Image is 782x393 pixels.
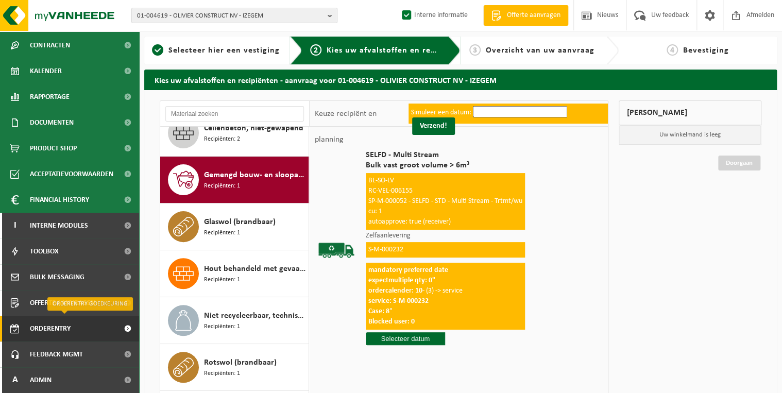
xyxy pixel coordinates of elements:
span: autoapprove: true (receiver) [368,218,451,226]
strong: ordercalender: 10 [368,287,422,295]
span: Recipiënten: 1 [204,275,240,285]
span: Niet recycleerbaar, technisch niet verbrandbaar afval (brandbaar) [204,310,306,322]
input: Materiaal zoeken [165,106,304,122]
span: Recipiënten: 1 [204,228,240,238]
span: RC-VEL-006155 [368,187,413,195]
strong: service: S-M-000232 [368,297,429,305]
span: Recipiënten: 1 [204,181,240,191]
strong: expectmultiple qty: 0" [368,277,435,284]
span: Product Shop [30,135,77,161]
strong: Blocked user: 0 [368,318,415,326]
span: Gemengd bouw- en sloopafval (inert en niet inert) [204,169,306,181]
button: Cellenbeton, niet-gewapend Recipiënten: 2 [160,110,309,157]
button: 01-004619 - OLIVIER CONSTRUCT NV - IZEGEM [131,8,337,23]
p: Uw winkelmand is leeg [619,125,761,145]
span: Glaswol (brandbaar) [204,216,276,228]
span: Recipiënten: 1 [204,322,240,332]
span: SELFD - Multi Stream [366,150,525,160]
label: Simuleer een datum: [411,109,471,116]
span: 01-004619 - OLIVIER CONSTRUCT NV - IZEGEM [137,8,324,24]
a: Doorgaan [718,156,760,170]
span: 4 [667,44,678,56]
span: Kalender [30,58,62,84]
span: Selecteer hier een vestiging [168,46,280,55]
span: 3 [469,44,481,56]
span: I [10,213,20,238]
input: Selecteer datum [366,332,446,345]
h2: Kies uw afvalstoffen en recipiënten - aanvraag voor 01-004619 - OLIVIER CONSTRUCT NV - IZEGEM [144,70,777,90]
span: Feedback MGMT [30,341,83,367]
span: A [10,367,20,393]
button: Niet recycleerbaar, technisch niet verbrandbaar afval (brandbaar) Recipiënten: 1 [160,297,309,344]
div: S-M-000232 [366,242,525,258]
span: Overzicht van uw aanvraag [486,46,594,55]
button: Hout behandeld met gevaarlijke producten (C), treinbilzen Recipiënten: 1 [160,250,309,297]
div: - (3) -> service " [366,263,525,330]
span: Contracten [30,32,70,58]
p: Zelfaanlevering [366,232,525,240]
label: Interne informatie [400,8,468,23]
button: Gemengd bouw- en sloopafval (inert en niet inert) Recipiënten: 1 [160,157,309,203]
span: Offerte aanvragen [30,290,95,316]
div: [PERSON_NAME] [619,100,761,125]
span: Financial History [30,187,89,213]
a: 1Selecteer hier een vestiging [149,44,282,57]
span: Kies uw afvalstoffen en recipiënten [327,46,468,55]
span: Bulk vast groot volume > 6m³ [366,160,525,170]
span: SP-M-000052 - SELFD - STD - Multi Stream - Trtmt/wu [368,197,522,205]
span: Toolbox [30,238,59,264]
span: Cellenbeton, niet-gewapend [204,122,303,134]
span: Rotswol (brandbaar) [204,356,277,369]
strong: Case: 8 [368,307,389,315]
span: Recipiënten: 1 [204,369,240,379]
strong: mandatory preferred date [368,266,448,274]
span: Rapportage [30,84,70,110]
span: Orderentry Goedkeuring [30,316,116,341]
span: Offerte aanvragen [504,10,563,21]
button: Verzend! [412,117,455,135]
div: Keuze recipiënt en planning [310,101,409,127]
span: Bevestiging [683,46,729,55]
span: cu: 1 [368,208,382,215]
span: Documenten [30,110,74,135]
span: Acceptatievoorwaarden [30,161,113,187]
span: BL-SO-LV [368,177,394,184]
a: Offerte aanvragen [483,5,568,26]
button: Glaswol (brandbaar) Recipiënten: 1 [160,203,309,250]
span: Hout behandeld met gevaarlijke producten (C), treinbilzen [204,263,306,275]
span: Interne modules [30,213,88,238]
span: 2 [310,44,321,56]
span: 1 [152,44,163,56]
button: Rotswol (brandbaar) Recipiënten: 1 [160,344,309,391]
span: Admin [30,367,52,393]
span: Recipiënten: 2 [204,134,240,144]
span: Bulk Messaging [30,264,84,290]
